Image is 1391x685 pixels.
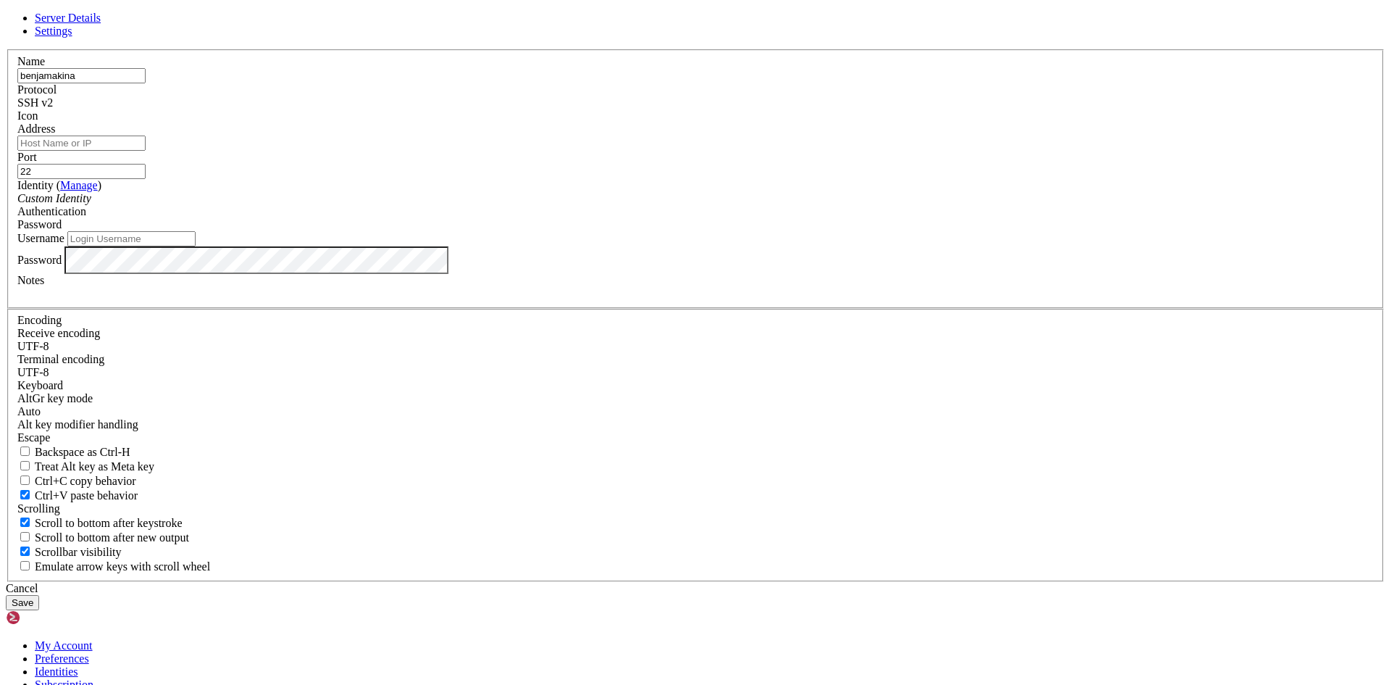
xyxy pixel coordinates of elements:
[17,151,37,163] label: Port
[17,192,91,204] i: Custom Identity
[17,205,86,217] label: Authentication
[20,461,30,470] input: Treat Alt key as Meta key
[17,560,210,573] label: When using the alternative screen buffer, and DECCKM (Application Cursor Keys) is active, mouse w...
[35,665,78,678] a: Identities
[17,489,138,502] label: Ctrl+V pastes if true, sends ^V to host if false. Ctrl+Shift+V sends ^V to host if true, pastes i...
[17,179,101,191] label: Identity
[20,490,30,499] input: Ctrl+V paste behavior
[17,517,183,529] label: Whether to scroll to the bottom on any keystroke.
[17,96,1374,109] div: SSH v2
[20,476,30,485] input: Ctrl+C copy behavior
[35,517,183,529] span: Scroll to bottom after keystroke
[35,475,136,487] span: Ctrl+C copy behavior
[20,561,30,570] input: Emulate arrow keys with scroll wheel
[60,179,98,191] a: Manage
[17,531,189,544] label: Scroll to bottom after new output.
[17,327,100,339] label: Set the expected encoding for data received from the host. If the encodings do not match, visual ...
[35,639,93,652] a: My Account
[17,232,64,244] label: Username
[17,460,154,473] label: Whether the Alt key acts as a Meta key or as a distinct Alt key.
[17,109,38,122] label: Icon
[17,83,57,96] label: Protocol
[17,446,130,458] label: If true, the backspace should send BS ('\x08', aka ^H). Otherwise the backspace key should send '...
[17,431,1374,444] div: Escape
[17,405,1374,418] div: Auto
[17,314,62,326] label: Encoding
[17,123,55,135] label: Address
[6,610,89,625] img: Shellngn
[35,460,154,473] span: Treat Alt key as Meta key
[67,231,196,246] input: Login Username
[35,12,101,24] a: Server Details
[17,392,93,404] label: Set the expected encoding for data received from the host. If the encodings do not match, visual ...
[17,253,62,265] label: Password
[17,379,63,391] label: Keyboard
[17,218,62,231] span: Password
[20,518,30,527] input: Scroll to bottom after keystroke
[17,475,136,487] label: Ctrl-C copies if true, send ^C to host if false. Ctrl-Shift-C sends ^C to host if true, copies if...
[35,489,138,502] span: Ctrl+V paste behavior
[20,447,30,456] input: Backspace as Ctrl-H
[20,532,30,541] input: Scroll to bottom after new output
[17,55,45,67] label: Name
[17,96,53,109] span: SSH v2
[17,274,44,286] label: Notes
[20,547,30,556] input: Scrollbar visibility
[35,531,189,544] span: Scroll to bottom after new output
[17,136,146,151] input: Host Name or IP
[17,431,50,444] span: Escape
[35,546,122,558] span: Scrollbar visibility
[17,366,49,378] span: UTF-8
[35,25,72,37] a: Settings
[17,418,138,431] label: Controls how the Alt key is handled. Escape: Send an ESC prefix. 8-Bit: Add 128 to the typed char...
[17,218,1374,231] div: Password
[17,405,41,418] span: Auto
[17,502,60,515] label: Scrolling
[6,595,39,610] button: Save
[17,353,104,365] label: The default terminal encoding. ISO-2022 enables character map translations (like graphics maps). ...
[17,546,122,558] label: The vertical scrollbar mode.
[6,582,1385,595] div: Cancel
[17,340,49,352] span: UTF-8
[17,340,1374,353] div: UTF-8
[35,446,130,458] span: Backspace as Ctrl-H
[35,560,210,573] span: Emulate arrow keys with scroll wheel
[35,652,89,665] a: Preferences
[17,68,146,83] input: Server Name
[17,366,1374,379] div: UTF-8
[57,179,101,191] span: ( )
[17,192,1374,205] div: Custom Identity
[17,164,146,179] input: Port Number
